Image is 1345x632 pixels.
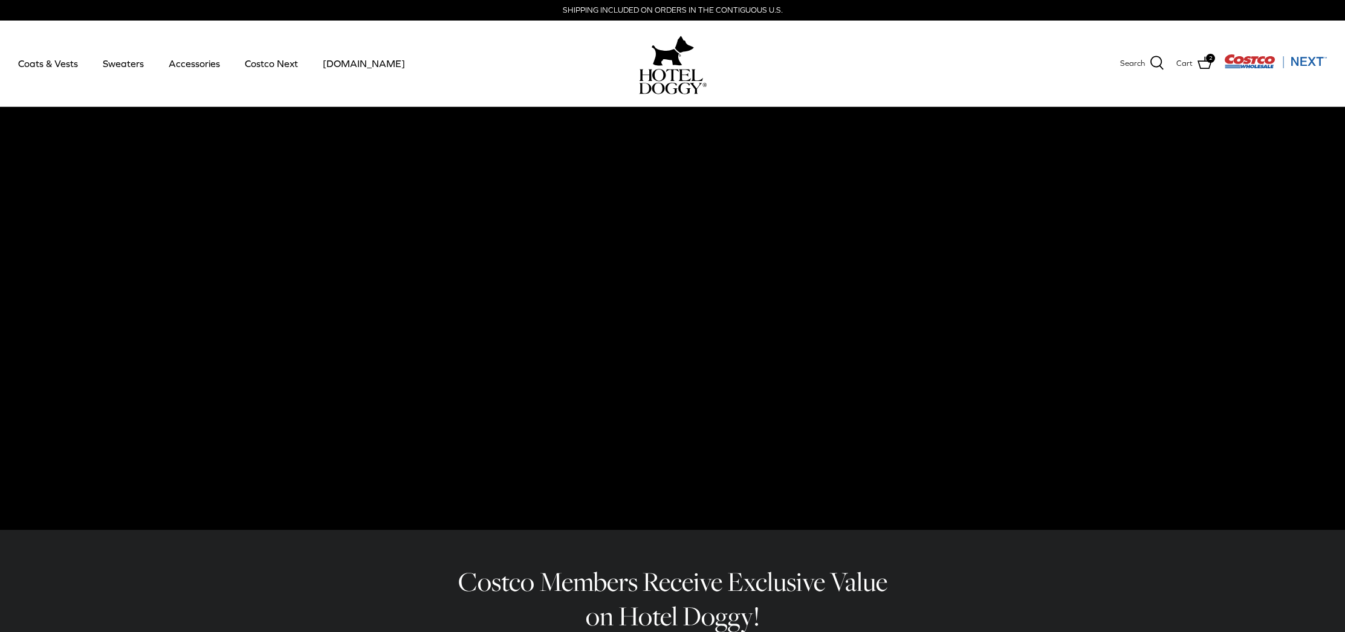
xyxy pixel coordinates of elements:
[1176,57,1193,70] span: Cart
[1120,57,1145,70] span: Search
[652,33,694,69] img: hoteldoggy.com
[1206,54,1215,63] span: 2
[92,43,155,84] a: Sweaters
[1120,56,1164,71] a: Search
[1224,62,1327,71] a: Visit Costco Next
[158,43,231,84] a: Accessories
[1224,54,1327,69] img: Costco Next
[7,43,89,84] a: Coats & Vests
[1176,56,1212,71] a: Cart 2
[639,33,707,94] a: hoteldoggy.com hoteldoggycom
[312,43,416,84] a: [DOMAIN_NAME]
[639,69,707,94] img: hoteldoggycom
[234,43,309,84] a: Costco Next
